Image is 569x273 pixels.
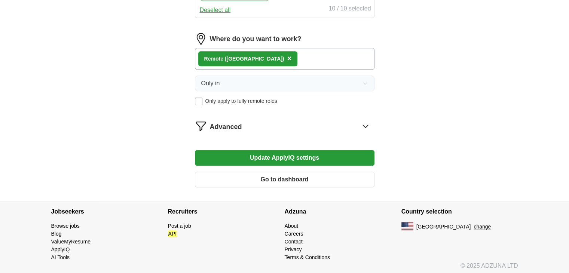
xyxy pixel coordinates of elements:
a: Contact [285,239,303,245]
img: location.png [195,33,207,45]
a: Post a job [168,223,191,229]
div: 10 / 10 selected [329,4,371,15]
div: Remote ([GEOGRAPHIC_DATA]) [204,55,284,63]
span: × [287,54,292,62]
span: Only in [201,79,220,88]
span: Advanced [210,122,242,132]
a: Blog [51,231,62,237]
a: About [285,223,299,229]
h4: Country selection [401,201,518,222]
a: Careers [285,231,303,237]
button: change [474,223,491,231]
button: × [287,53,292,64]
a: Browse jobs [51,223,80,229]
a: Terms & Conditions [285,254,330,260]
button: Go to dashboard [195,172,374,187]
a: Privacy [285,246,302,252]
span: Only apply to fully remote roles [205,97,277,105]
button: Only in [195,76,374,91]
input: Only apply to fully remote roles [195,98,202,105]
label: Where do you want to work? [210,34,302,44]
button: Update ApplyIQ settings [195,150,374,166]
a: ApplyIQ [51,246,70,252]
a: API [168,230,177,237]
a: AI Tools [51,254,70,260]
img: US flag [401,222,413,231]
span: [GEOGRAPHIC_DATA] [416,223,471,231]
button: Deselect all [200,6,231,15]
img: filter [195,120,207,132]
a: ValueMyResume [51,239,91,245]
